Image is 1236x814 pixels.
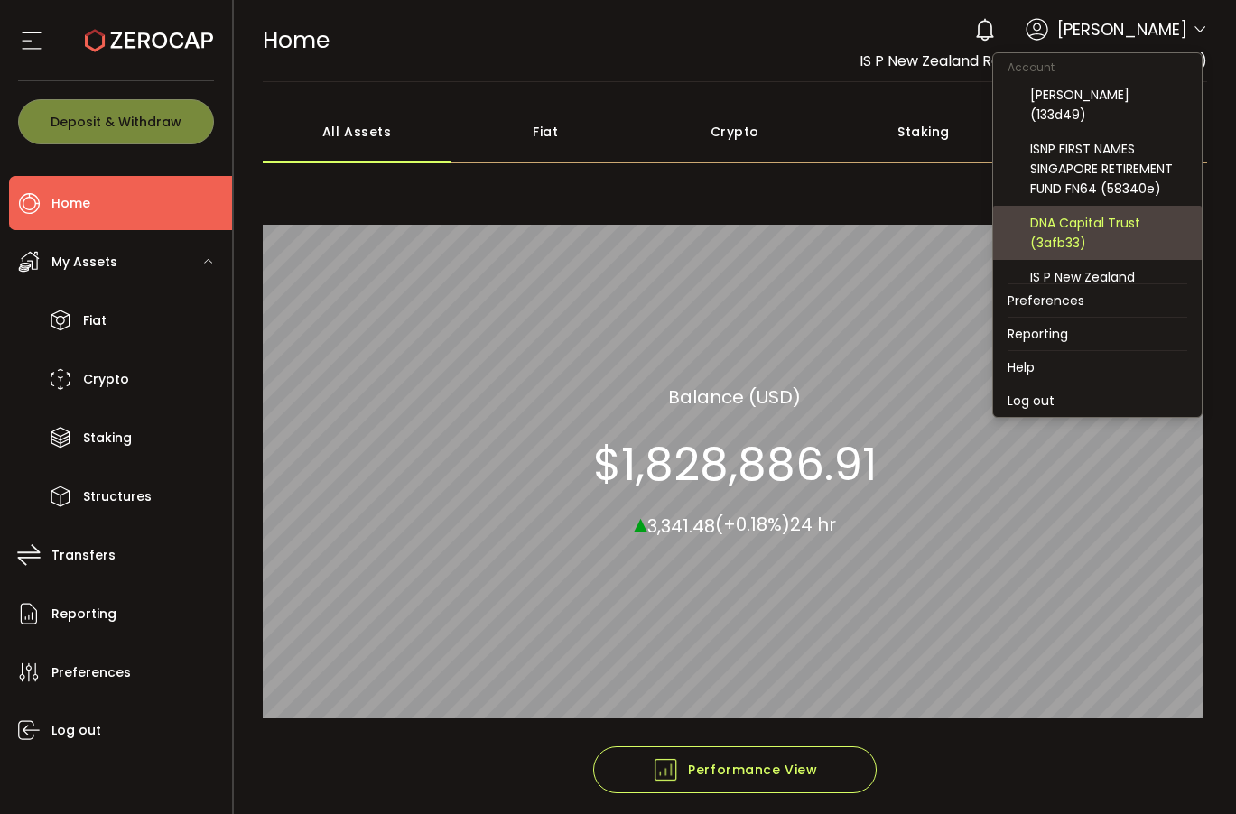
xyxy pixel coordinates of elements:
div: ISNP FIRST NAMES SINGAPORE RETIREMENT FUND FN64 (58340e) [1030,139,1187,199]
span: [PERSON_NAME] [1057,17,1187,42]
section: $1,828,886.91 [593,437,877,491]
span: Transfers [51,542,116,569]
span: Log out [51,717,101,744]
span: Account [993,60,1069,75]
span: Deposit & Withdraw [51,116,181,128]
span: Staking [83,425,132,451]
button: Deposit & Withdraw [18,99,214,144]
span: IS P New Zealand Retirement Fund NZ12 (d725b0) [860,51,1207,71]
span: 3,341.48 [647,513,715,538]
span: (+0.18%) [715,512,790,537]
li: Log out [993,384,1202,417]
section: Balance (USD) [668,383,801,410]
div: Staking [829,100,1018,163]
div: Crypto [640,100,829,163]
li: Reporting [993,318,1202,350]
span: Structures [83,484,152,510]
div: Fiat [451,100,640,163]
div: [PERSON_NAME] (133d49) [1030,85,1187,125]
span: 24 hr [790,512,836,537]
li: Preferences [993,284,1202,317]
span: Crypto [83,366,129,393]
span: Performance View [652,756,817,783]
span: Preferences [51,660,131,686]
div: DNA Capital Trust (3afb33) [1030,213,1187,253]
iframe: Chat Widget [1146,727,1236,814]
span: My Assets [51,249,117,275]
li: Help [993,351,1202,384]
span: Reporting [51,601,116,627]
div: IS P New Zealand Retirement Fund NZ12 (d725b0) [1030,267,1187,327]
span: ▴ [634,503,647,541]
button: Performance View [593,746,877,793]
span: Home [51,190,90,217]
span: Fiat [83,308,107,334]
div: All Assets [263,100,451,163]
span: Home [263,24,330,56]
